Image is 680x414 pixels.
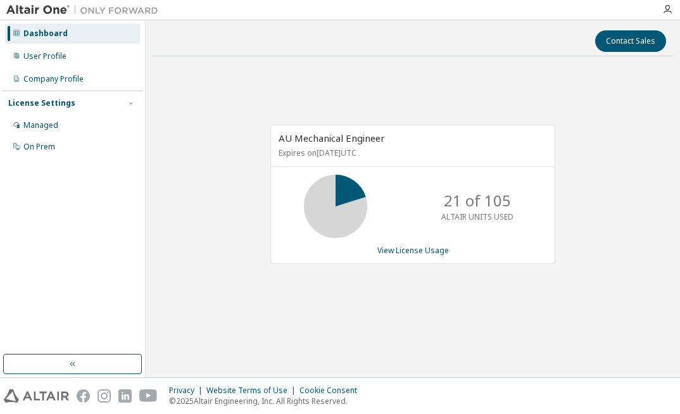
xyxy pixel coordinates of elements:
div: Cookie Consent [299,386,365,396]
img: facebook.svg [77,389,90,403]
div: Dashboard [23,28,68,39]
button: Contact Sales [595,30,666,52]
p: © 2025 Altair Engineering, Inc. All Rights Reserved. [169,396,365,406]
a: View License Usage [377,245,449,256]
div: Managed [23,120,58,130]
p: Expires on [DATE] UTC [279,147,544,158]
span: AU Mechanical Engineer [279,132,385,144]
img: Altair One [6,4,165,16]
div: Website Terms of Use [206,386,299,396]
img: youtube.svg [139,389,158,403]
div: Privacy [169,386,206,396]
p: 21 of 105 [444,190,511,211]
img: linkedin.svg [118,389,132,403]
div: License Settings [8,98,75,108]
div: Company Profile [23,74,84,84]
img: instagram.svg [98,389,111,403]
p: ALTAIR UNITS USED [441,211,513,222]
div: User Profile [23,51,66,61]
img: altair_logo.svg [4,389,69,403]
div: On Prem [23,142,55,152]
